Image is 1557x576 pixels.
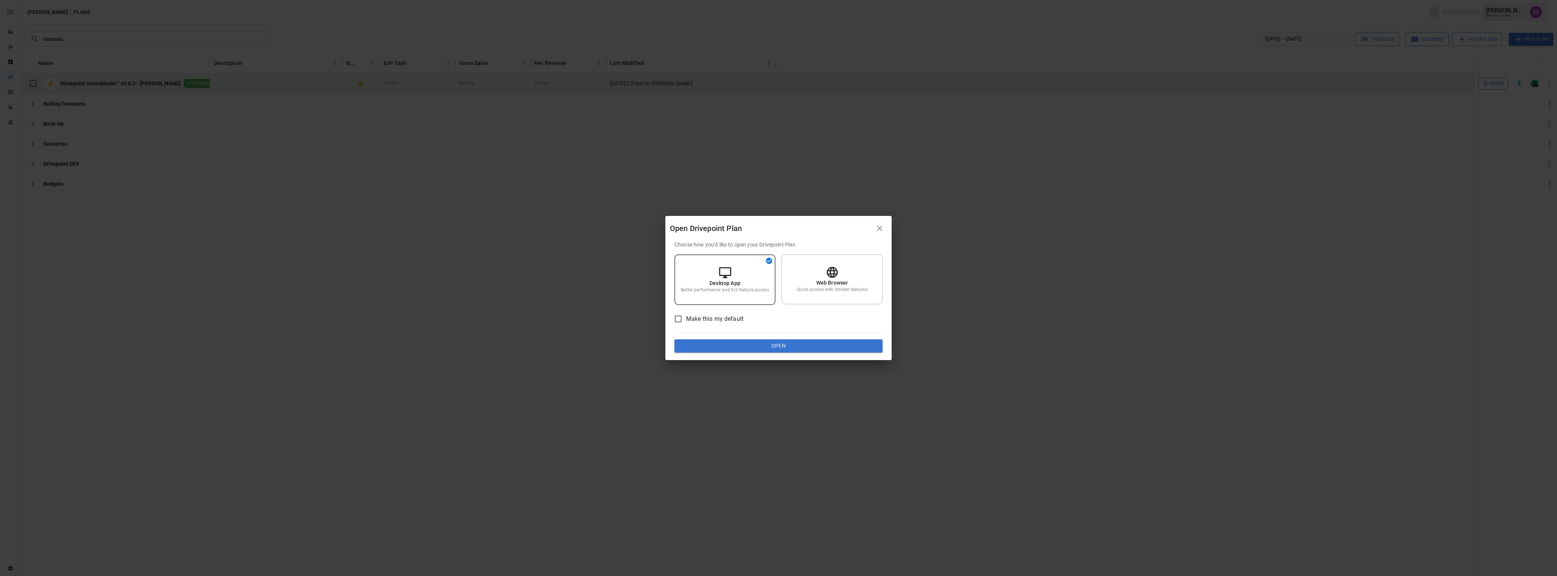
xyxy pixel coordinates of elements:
[681,287,769,293] p: Better performance and full feature access
[709,279,740,287] p: Desktop App
[674,241,883,248] p: Choose how you'd like to open your Drivepoint Plan
[797,286,867,293] p: Quick access with limited features
[816,279,848,286] p: Web Browser
[674,339,883,353] button: Open
[670,222,872,234] div: Open Drivepoint Plan
[686,314,743,323] span: Make this my default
